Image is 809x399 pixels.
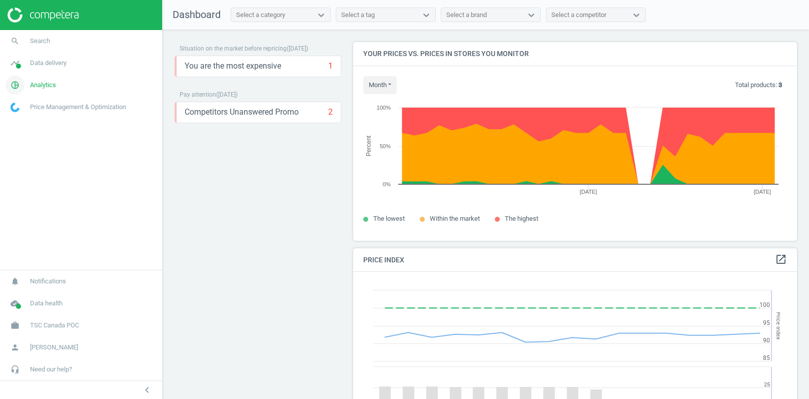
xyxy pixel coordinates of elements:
[236,11,285,20] div: Select a category
[216,91,238,98] span: ( [DATE] )
[6,294,25,313] i: cloud_done
[775,253,787,265] i: open_in_new
[6,54,25,73] i: timeline
[551,11,606,20] div: Select a competitor
[430,215,480,222] span: Within the market
[8,8,79,23] img: ajHJNr6hYgQAAAAASUVORK5CYII=
[6,76,25,95] i: pie_chart_outlined
[363,76,397,94] button: month
[778,81,782,89] b: 3
[6,272,25,291] i: notifications
[341,11,375,20] div: Select a tag
[30,321,79,330] span: TSC Canada POC
[6,360,25,379] i: headset_mic
[775,253,787,266] a: open_in_new
[763,337,770,344] text: 90
[377,105,391,111] text: 100%
[580,189,597,195] tspan: [DATE]
[6,32,25,51] i: search
[353,42,797,66] h4: Your prices vs. prices in stores you monitor
[446,11,487,20] div: Select a brand
[775,312,781,339] tspan: Price Index
[180,91,216,98] span: Pay attention
[30,343,78,352] span: [PERSON_NAME]
[6,316,25,335] i: work
[30,103,126,112] span: Price Management & Optimization
[735,81,782,90] p: Total products:
[763,354,770,361] text: 85
[383,181,391,187] text: 0%
[287,45,308,52] span: ( [DATE] )
[380,143,391,149] text: 50%
[30,37,50,46] span: Search
[185,107,299,118] span: Competitors Unanswered Promo
[180,45,287,52] span: Situation on the market before repricing
[185,61,281,72] span: You are the most expensive
[373,215,405,222] span: The lowest
[11,103,20,112] img: wGWNvw8QSZomAAAAABJRU5ErkJggg==
[6,338,25,357] i: person
[30,299,63,308] span: Data health
[328,61,333,72] div: 1
[173,9,221,21] span: Dashboard
[135,383,160,396] button: chevron_left
[30,59,67,68] span: Data delivery
[505,215,538,222] span: The highest
[30,81,56,90] span: Analytics
[753,189,771,195] tspan: [DATE]
[30,277,66,286] span: Notifications
[30,365,72,374] span: Need our help?
[365,136,372,157] tspan: Percent
[764,381,770,388] text: 25
[353,248,797,272] h4: Price Index
[759,301,770,308] text: 100
[763,319,770,326] text: 95
[328,107,333,118] div: 2
[141,384,153,396] i: chevron_left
